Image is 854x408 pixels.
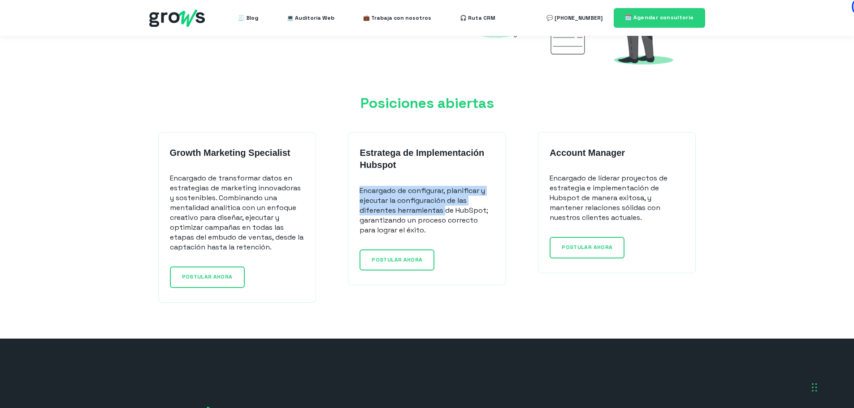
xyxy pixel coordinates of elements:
[372,256,422,263] span: POSTULAR AHORA
[182,273,233,280] span: POSTULAR AHORA
[809,365,854,408] iframe: Chat Widget
[550,148,625,158] strong: Account Manager
[360,249,434,271] a: POSTULAR AHORA
[625,14,694,21] span: 🗓️ Agendar consultoría
[809,365,854,408] div: Widget de chat
[170,148,290,158] strong: Growth Marketing Specialist
[550,237,624,258] a: POSTULAR AHORA
[614,8,705,27] a: 🗓️ Agendar consultoría
[812,374,817,401] div: Arrastrar
[149,9,205,27] img: grows - hubspot
[170,266,245,288] a: POSTULAR AHORA
[546,9,603,27] a: 💬 [PHONE_NUMBER]
[363,9,431,27] a: 💼 Trabaja con nosotros
[170,173,304,252] p: Encargado de transformar datos en estrategias de marketing innovadoras y sostenibles. Combinando ...
[360,94,494,112] span: Posiciones abiertas
[360,148,484,170] strong: Estratega de Implementación Hubspot
[460,9,495,27] a: 🎧 Ruta CRM
[562,244,612,251] span: POSTULAR AHORA
[360,186,494,235] p: Encargado de configurar, planificar y ejecutar la configuración de las diferentes herramientas de...
[287,9,334,27] a: 💻 Auditoría Web
[550,173,684,223] p: Encargado de líderar proyectos de estrategia e implementación de Hubspot de manera exitosa, y man...
[238,9,258,27] a: 🧾 Blog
